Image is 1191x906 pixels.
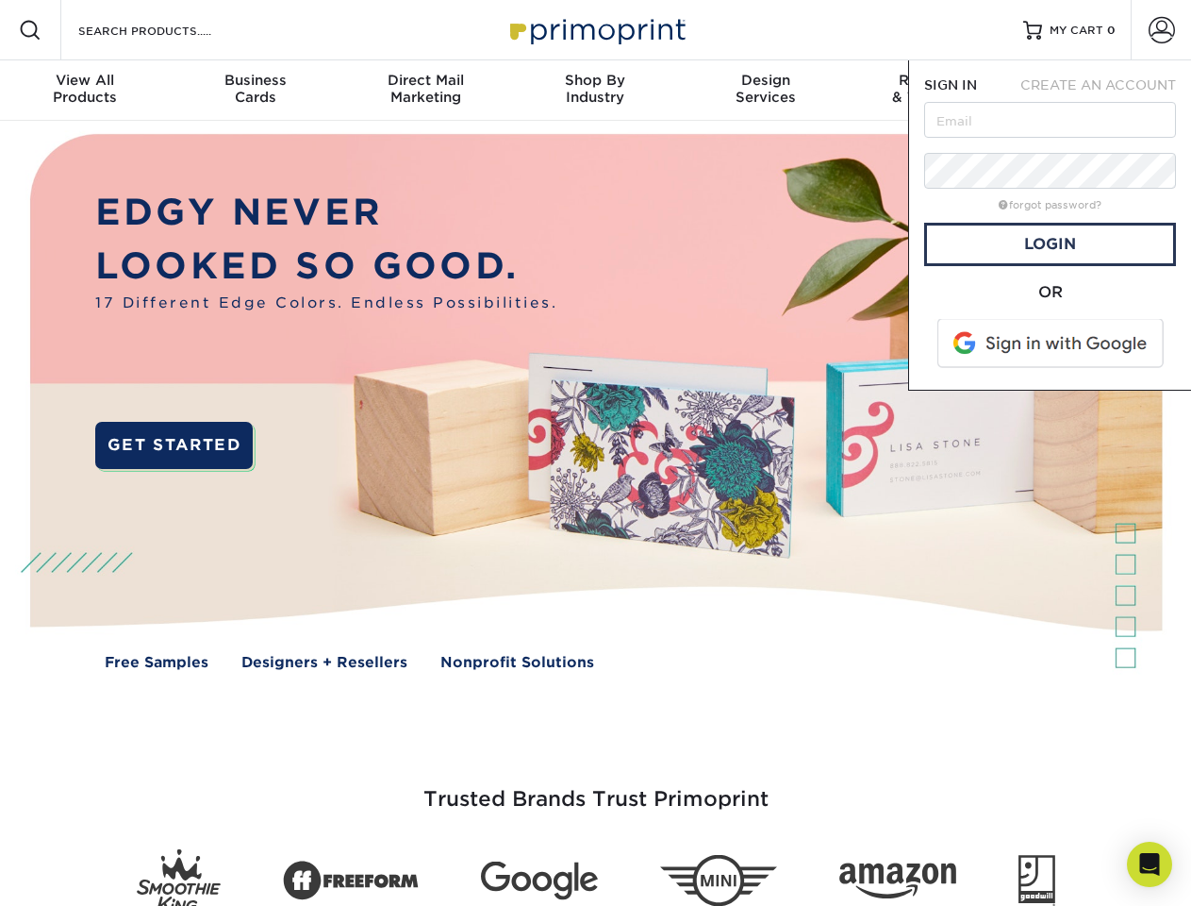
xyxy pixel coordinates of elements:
div: & Templates [851,72,1020,106]
p: LOOKED SO GOOD. [95,240,557,294]
p: EDGY NEVER [95,186,557,240]
a: DesignServices [681,60,851,121]
img: Goodwill [1018,855,1055,906]
span: Business [170,72,339,89]
a: Direct MailMarketing [340,60,510,121]
div: Open Intercom Messenger [1127,842,1172,887]
div: OR [924,281,1176,304]
span: CREATE AN ACCOUNT [1020,77,1176,92]
img: Google [481,862,598,900]
a: Login [924,223,1176,266]
div: Marketing [340,72,510,106]
a: forgot password? [999,199,1101,211]
img: Amazon [839,864,956,899]
span: 17 Different Edge Colors. Endless Possibilities. [95,293,557,314]
span: 0 [1107,24,1116,37]
div: Industry [510,72,680,106]
a: Resources& Templates [851,60,1020,121]
div: Cards [170,72,339,106]
h3: Trusted Brands Trust Primoprint [44,742,1148,834]
span: MY CART [1050,23,1103,39]
a: Shop ByIndustry [510,60,680,121]
span: Direct Mail [340,72,510,89]
a: Nonprofit Solutions [440,652,594,674]
span: SIGN IN [924,77,977,92]
input: SEARCH PRODUCTS..... [76,19,260,42]
a: BusinessCards [170,60,339,121]
input: Email [924,102,1176,138]
a: Free Samples [105,652,208,674]
span: Shop By [510,72,680,89]
img: Primoprint [502,9,690,50]
div: Services [681,72,851,106]
a: GET STARTED [95,422,253,469]
span: Resources [851,72,1020,89]
a: Designers + Resellers [241,652,407,674]
span: Design [681,72,851,89]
